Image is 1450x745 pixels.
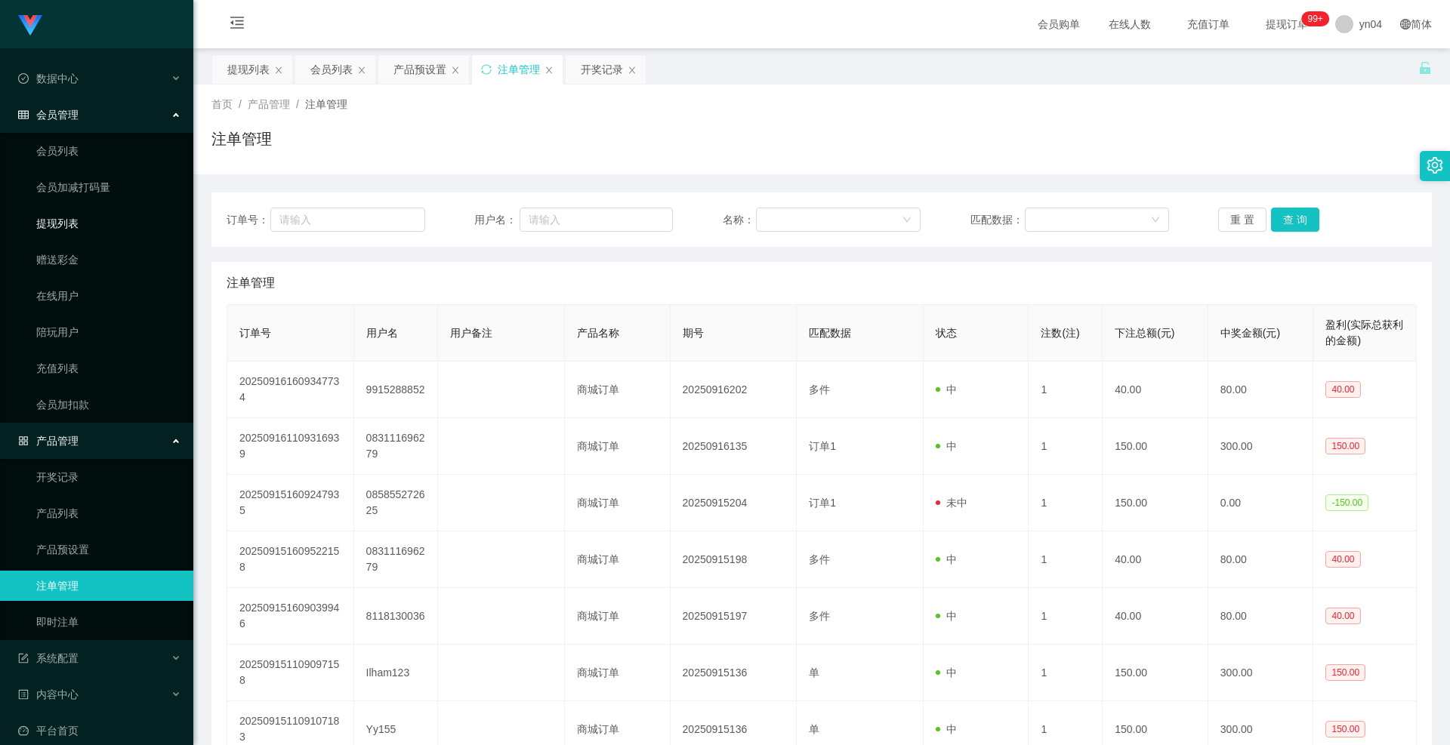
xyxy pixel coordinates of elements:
[227,531,354,588] td: 202509151609522158
[936,440,957,452] span: 中
[1325,319,1403,346] span: 盈利(实际总获利的金额)
[1325,664,1365,681] span: 150.00
[581,55,623,84] div: 开奖记录
[671,418,797,475] td: 20250916135
[227,418,354,475] td: 202509161109316939
[354,588,439,645] td: 8118130036
[1103,645,1208,701] td: 150.00
[1103,418,1208,475] td: 150.00
[577,327,619,339] span: 产品名称
[211,98,233,110] span: 首页
[1101,19,1158,29] span: 在线人数
[296,98,299,110] span: /
[211,128,272,150] h1: 注单管理
[1029,588,1103,645] td: 1
[18,73,29,84] i: 图标: check-circle-o
[545,66,554,75] i: 图标: close
[239,327,271,339] span: 订单号
[1029,418,1103,475] td: 1
[1103,531,1208,588] td: 40.00
[1208,645,1314,701] td: 300.00
[809,723,819,735] span: 单
[936,383,957,396] span: 中
[227,212,270,228] span: 订单号：
[671,362,797,418] td: 20250916202
[1208,531,1314,588] td: 80.00
[36,353,181,383] a: 充值列表
[1103,362,1208,418] td: 40.00
[357,66,366,75] i: 图标: close
[1029,645,1103,701] td: 1
[354,645,439,701] td: Ilham123
[18,653,29,663] i: 图标: form
[936,723,957,735] span: 中
[1103,588,1208,645] td: 40.00
[1325,608,1360,624] span: 40.00
[227,475,354,531] td: 202509151609247935
[936,610,957,622] span: 中
[1041,327,1079,339] span: 注数(注)
[1029,475,1103,531] td: 1
[354,531,439,588] td: 083111696279
[310,55,353,84] div: 会员列表
[565,531,671,588] td: 商城订单
[270,208,424,232] input: 请输入
[671,588,797,645] td: 20250915197
[1325,381,1360,398] span: 40.00
[1418,61,1432,75] i: 图标: unlock
[565,588,671,645] td: 商城订单
[366,327,398,339] span: 用户名
[1301,11,1328,26] sup: 299
[18,436,29,446] i: 图标: appstore-o
[809,327,851,339] span: 匹配数据
[809,497,836,509] span: 订单1
[498,55,540,84] div: 注单管理
[227,274,275,292] span: 注单管理
[36,571,181,601] a: 注单管理
[809,383,830,396] span: 多件
[936,327,957,339] span: 状态
[1218,208,1266,232] button: 重 置
[18,652,79,664] span: 系统配置
[393,55,446,84] div: 产品预设置
[36,172,181,202] a: 会员加减打码量
[1325,551,1360,568] span: 40.00
[36,389,181,420] a: 会员加扣款
[565,418,671,475] td: 商城订单
[1029,531,1103,588] td: 1
[1208,475,1314,531] td: 0.00
[36,245,181,275] a: 赠送彩金
[671,531,797,588] td: 20250915198
[1208,588,1314,645] td: 80.00
[36,607,181,637] a: 即时注单
[1325,721,1365,737] span: 150.00
[1220,327,1280,339] span: 中奖金额(元)
[1103,475,1208,531] td: 150.00
[36,317,181,347] a: 陪玩用户
[481,64,492,75] i: 图标: sync
[1180,19,1237,29] span: 充值订单
[809,610,830,622] span: 多件
[248,98,290,110] span: 产品管理
[18,435,79,447] span: 产品管理
[354,362,439,418] td: 9915288852
[683,327,704,339] span: 期号
[211,1,263,49] i: 图标: menu-fold
[18,688,79,700] span: 内容中心
[902,215,912,226] i: 图标: down
[18,109,79,121] span: 会员管理
[1325,494,1368,511] span: -150.00
[565,645,671,701] td: 商城订单
[239,98,242,110] span: /
[18,689,29,700] i: 图标: profile
[723,212,756,228] span: 名称：
[1271,208,1319,232] button: 查 询
[36,136,181,166] a: 会员列表
[809,553,830,565] span: 多件
[354,475,439,531] td: 085855272625
[354,418,439,475] td: 083111696279
[18,72,79,85] span: 数据中心
[809,666,819,679] span: 单
[36,462,181,492] a: 开奖记录
[36,281,181,311] a: 在线用户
